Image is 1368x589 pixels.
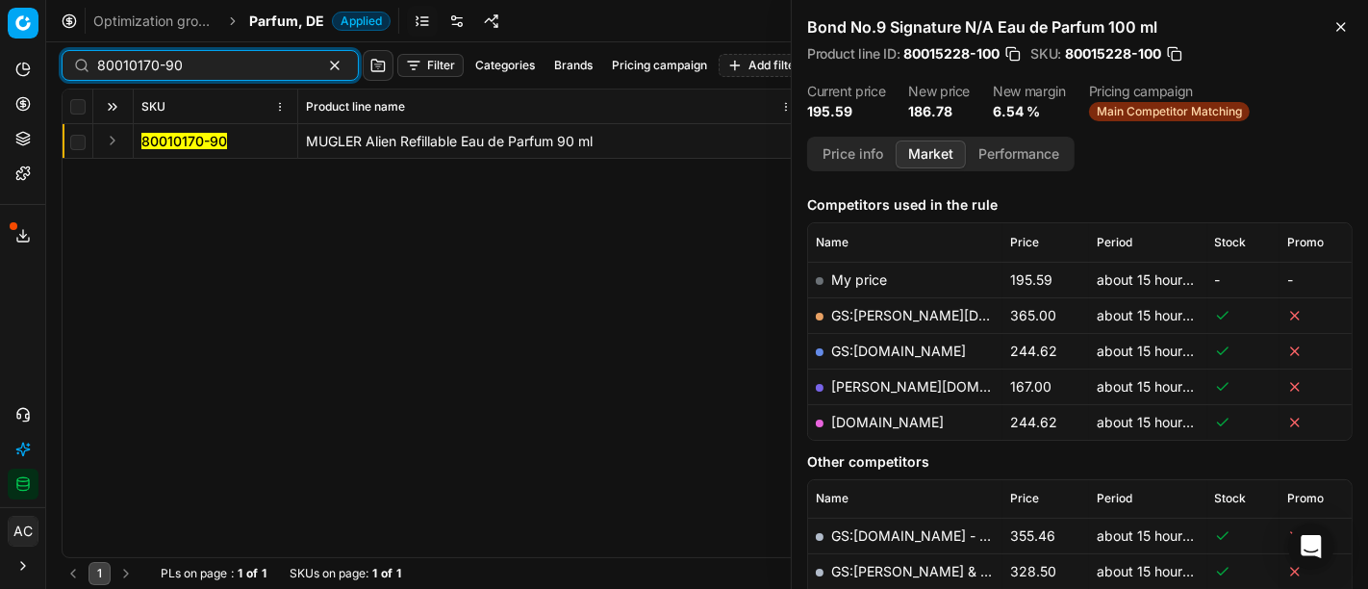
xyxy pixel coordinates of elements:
[262,566,266,581] strong: 1
[1010,378,1051,395] span: 167.00
[1288,524,1334,570] div: Open Intercom Messenger
[1097,414,1217,430] span: about 15 hours ago
[908,85,970,98] dt: New price
[807,102,885,121] dd: 195.59
[306,132,796,151] div: MUGLER Alien Refillable Eau de Parfum 90 ml
[161,566,227,581] span: PLs on page
[1010,527,1055,544] span: 355.46
[97,56,308,75] input: Search by SKU or title
[604,54,715,77] button: Pricing campaign
[1010,563,1056,579] span: 328.50
[903,44,1000,64] span: 80015228-100
[807,15,1353,38] h2: Bond No.9 Signature N/A Eau de Parfum 100 ml
[810,141,896,168] button: Price info
[62,562,138,585] nav: pagination
[249,12,324,31] span: Parfum, DE
[1010,271,1052,288] span: 195.59
[831,414,944,430] a: [DOMAIN_NAME]
[249,12,391,31] span: Parfum, DEApplied
[141,133,227,149] mark: 80010170-90
[896,141,966,168] button: Market
[993,85,1066,98] dt: New margin
[1030,47,1061,61] span: SKU :
[1215,235,1247,250] span: Stock
[908,102,970,121] dd: 186.78
[807,85,885,98] dt: Current price
[807,452,1353,472] h5: Other competitors
[831,307,1077,323] a: GS:[PERSON_NAME][DOMAIN_NAME]
[1287,491,1324,506] span: Promo
[1097,235,1132,250] span: Period
[161,566,266,581] div: :
[396,566,401,581] strong: 1
[1010,307,1056,323] span: 365.00
[381,566,393,581] strong: of
[816,235,849,250] span: Name
[114,562,138,585] button: Go to next page
[101,95,124,118] button: Expand all
[62,562,85,585] button: Go to previous page
[372,566,377,581] strong: 1
[101,129,124,152] button: Expand
[1097,307,1217,323] span: about 15 hours ago
[1097,491,1132,506] span: Period
[1010,414,1057,430] span: 244.62
[1010,491,1039,506] span: Price
[993,102,1066,121] dd: 6.54 %
[397,54,464,77] button: Filter
[1215,491,1247,506] span: Stock
[332,12,391,31] span: Applied
[807,47,899,61] span: Product line ID :
[831,563,1091,579] a: GS:[PERSON_NAME] & [PERSON_NAME]
[1097,527,1217,544] span: about 15 hours ago
[1279,262,1352,297] td: -
[246,566,258,581] strong: of
[831,378,1054,395] a: [PERSON_NAME][DOMAIN_NAME]
[306,99,405,115] span: Product line name
[1207,262,1279,297] td: -
[831,271,887,288] span: My price
[816,491,849,506] span: Name
[1097,378,1217,395] span: about 15 hours ago
[1089,102,1250,121] span: Main Competitor Matching
[141,132,227,151] button: 80010170-90
[141,99,165,115] span: SKU
[1065,44,1161,64] span: 80015228-100
[1010,343,1057,359] span: 244.62
[1097,563,1217,579] span: about 15 hours ago
[719,54,808,77] button: Add filter
[468,54,543,77] button: Categories
[831,527,1092,544] a: GS:[DOMAIN_NAME] - Amazon.de-Seller
[807,195,1353,215] h5: Competitors used in the rule
[1097,343,1217,359] span: about 15 hours ago
[290,566,368,581] span: SKUs on page :
[546,54,600,77] button: Brands
[9,517,38,546] span: AC
[831,343,966,359] a: GS:[DOMAIN_NAME]
[238,566,242,581] strong: 1
[1089,85,1250,98] dt: Pricing campaign
[1097,271,1217,288] span: about 15 hours ago
[89,562,111,585] button: 1
[93,12,391,31] nav: breadcrumb
[966,141,1072,168] button: Performance
[8,516,38,547] button: AC
[1010,235,1039,250] span: Price
[1287,235,1324,250] span: Promo
[93,12,216,31] a: Optimization groups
